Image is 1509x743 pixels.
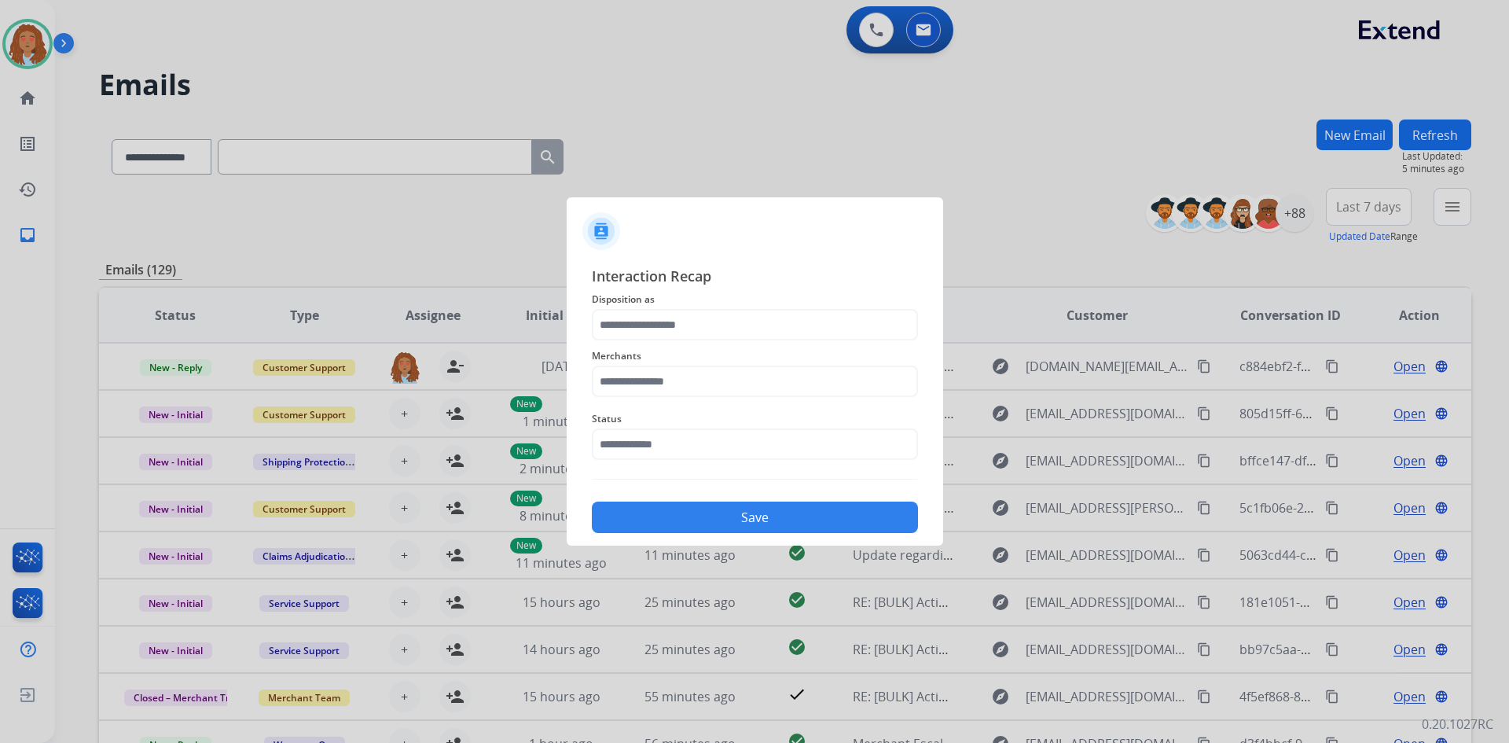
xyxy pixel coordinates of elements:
span: Status [592,410,918,429]
button: Save [592,502,918,533]
p: 0.20.1027RC [1422,715,1493,734]
img: contactIcon [582,212,620,250]
span: Interaction Recap [592,265,918,290]
span: Disposition as [592,290,918,309]
span: Merchants [592,347,918,366]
